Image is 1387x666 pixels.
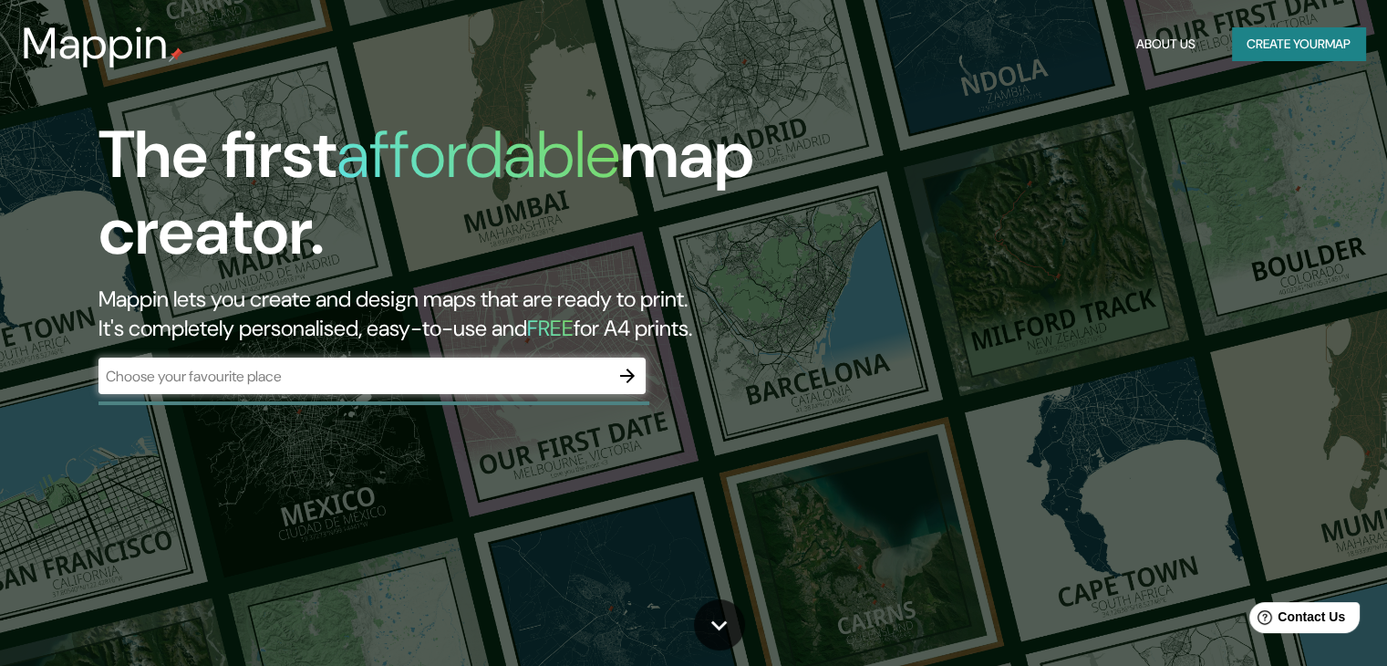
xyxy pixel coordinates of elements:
[98,366,609,387] input: Choose your favourite place
[22,18,169,69] h3: Mappin
[1129,27,1203,61] button: About Us
[1232,27,1365,61] button: Create yourmap
[169,47,183,62] img: mappin-pin
[336,112,620,197] h1: affordable
[527,314,574,342] h5: FREE
[98,285,792,343] h2: Mappin lets you create and design maps that are ready to print. It's completely personalised, eas...
[98,117,792,285] h1: The first map creator.
[1225,595,1367,646] iframe: Help widget launcher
